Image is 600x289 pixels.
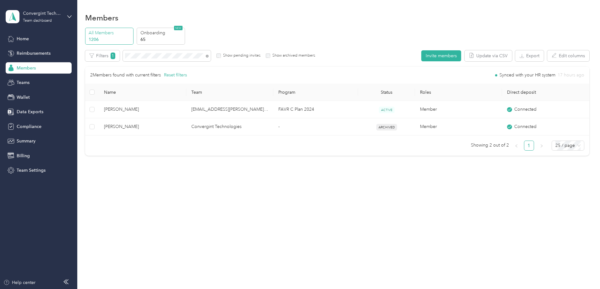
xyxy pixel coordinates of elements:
[17,79,30,86] span: Teams
[104,90,181,95] span: Name
[540,144,543,148] span: right
[471,141,509,150] span: Showing 2 out of 2
[415,118,502,136] td: Member
[358,84,415,101] th: Status
[174,26,183,30] span: NEW
[270,53,315,58] label: Show archived members
[99,118,186,136] td: Noble George
[537,141,547,151] button: right
[524,141,534,150] a: 1
[376,124,397,131] span: ARCHIVED
[23,19,52,23] div: Team dashboard
[111,53,115,59] span: 1
[99,101,186,118] td: Ryan Noble
[555,141,581,150] span: 25 / page
[90,72,161,79] p: 2 Members found with current filters
[89,30,131,36] p: All Members
[186,118,273,136] td: Convergint Technologies
[565,254,600,289] iframe: Everlance-gr Chat Button Frame
[415,101,502,118] td: Member
[17,153,30,159] span: Billing
[104,106,181,113] span: [PERSON_NAME]
[17,167,46,174] span: Team Settings
[17,50,51,57] span: Reimbursements
[89,36,131,43] p: 1206
[537,141,547,151] li: Next Page
[186,84,273,101] th: Team
[140,36,183,43] p: 65
[23,10,62,17] div: Convergint Technologies
[511,141,521,151] li: Previous Page
[502,84,589,101] th: Direct deposit
[17,65,36,71] span: Members
[514,106,537,113] span: Connected
[17,123,41,130] span: Compliance
[273,84,358,101] th: Program
[164,72,187,79] button: Reset filters
[104,123,181,130] span: [PERSON_NAME]
[140,30,183,36] p: Onboarding
[85,50,120,61] button: Filters1
[17,94,30,101] span: Wallet
[85,14,118,21] h1: Members
[421,50,461,61] button: Invite members
[514,123,537,130] span: Connected
[511,141,521,151] button: left
[221,53,260,58] label: Show pending invites
[465,50,512,61] button: Update via CSV
[515,144,518,148] span: left
[17,138,35,144] span: Summary
[273,118,358,136] td: -
[3,279,35,286] button: Help center
[186,101,273,118] td: rob.nerpel@convergint.com
[17,108,43,115] span: Data Exports
[558,73,584,77] span: 17 hours ago
[99,84,186,101] th: Name
[499,73,555,77] span: Synced with your HR system
[524,141,534,151] li: 1
[17,36,29,42] span: Home
[273,101,358,118] td: FAVR C Plan 2024
[379,107,395,113] span: ACTIVE
[515,50,544,61] button: Export
[415,84,502,101] th: Roles
[547,50,589,61] button: Edit columns
[552,141,584,151] div: Page Size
